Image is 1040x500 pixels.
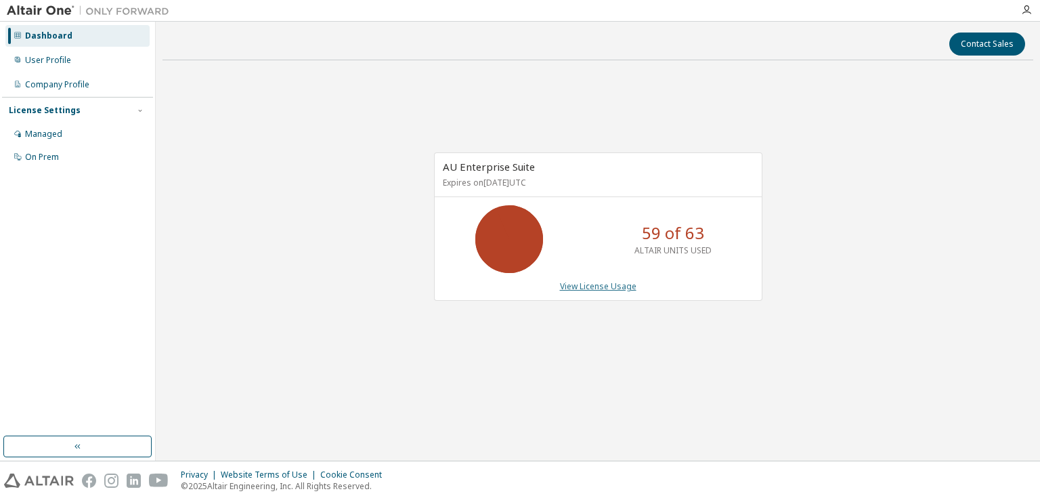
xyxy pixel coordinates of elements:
div: Company Profile [25,79,89,90]
div: Managed [25,129,62,140]
img: altair_logo.svg [4,474,74,488]
img: instagram.svg [104,474,118,488]
p: Expires on [DATE] UTC [443,177,750,188]
span: AU Enterprise Suite [443,160,535,173]
div: Cookie Consent [320,470,390,480]
button: Contact Sales [949,33,1025,56]
a: View License Usage [560,280,636,292]
img: linkedin.svg [127,474,141,488]
img: youtube.svg [149,474,169,488]
p: © 2025 Altair Engineering, Inc. All Rights Reserved. [181,480,390,492]
div: License Settings [9,105,81,116]
div: Website Terms of Use [221,470,320,480]
div: Privacy [181,470,221,480]
p: 59 of 63 [642,222,704,245]
img: facebook.svg [82,474,96,488]
div: Dashboard [25,30,72,41]
div: User Profile [25,55,71,66]
div: On Prem [25,152,59,163]
p: ALTAIR UNITS USED [634,245,712,256]
img: Altair One [7,4,176,18]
